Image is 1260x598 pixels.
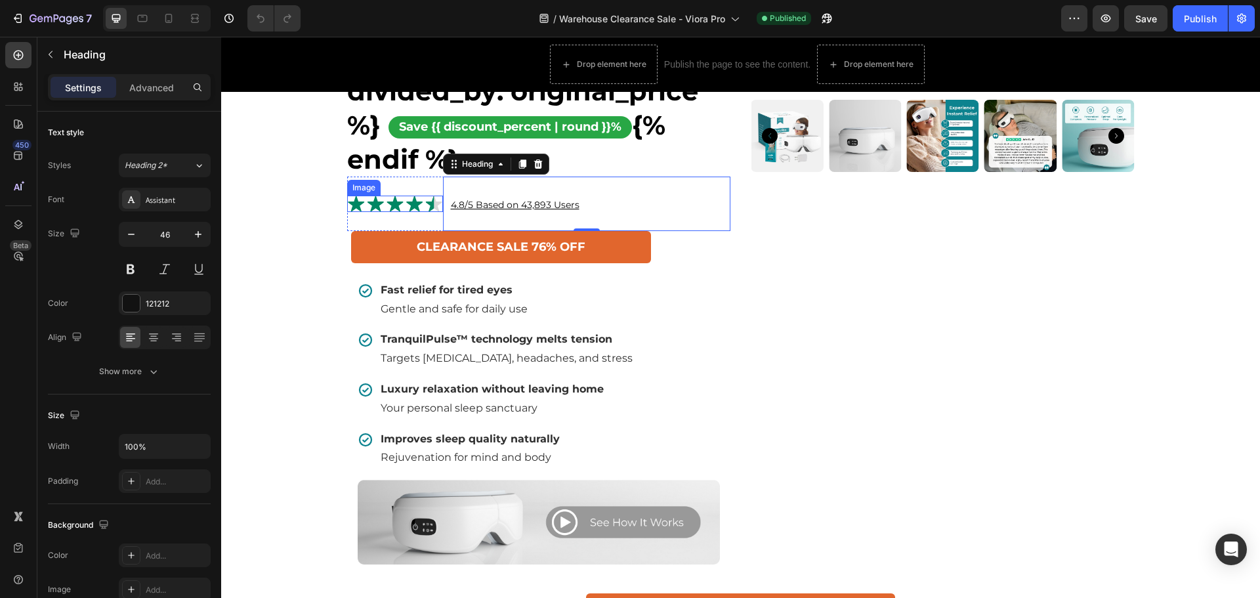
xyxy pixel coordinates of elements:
[129,81,174,95] p: Advanced
[247,5,301,32] div: Undo/Redo
[230,162,358,174] u: 4.8/5 Based on 43,893 Users
[119,154,211,177] button: Heading 2*
[125,160,167,171] span: Heading 2*
[146,194,207,206] div: Assistant
[159,414,330,427] span: Rejuvenation for mind and body
[146,550,207,562] div: Add...
[159,247,291,259] strong: Fast relief for tired eyes
[48,329,85,347] div: Align
[48,517,112,534] div: Background
[159,365,316,377] span: Your personal sleep sanctuary
[48,584,71,595] div: Image
[48,160,71,171] div: Styles
[48,127,84,139] div: Text style
[48,297,68,309] div: Color
[99,365,160,378] div: Show more
[159,315,411,328] span: Targets [MEDICAL_DATA], headaches, and stress
[48,475,78,487] div: Padding
[159,296,391,309] strong: TranquilPulse™ technology melts tension
[146,584,207,596] div: Add...
[238,121,274,133] div: Heading
[48,549,68,561] div: Color
[553,12,556,26] span: /
[146,476,207,488] div: Add...
[159,346,383,358] strong: Luxury relaxation without leaving home
[146,298,207,310] div: 121212
[119,435,210,458] input: Auto
[365,557,674,588] a: Shop &SAVE 76% ➔
[887,91,903,107] button: Carousel Next Arrow
[1215,534,1247,565] div: Open Intercom Messenger
[1124,5,1167,32] button: Save
[65,81,102,95] p: Settings
[86,11,92,26] p: 7
[1184,12,1217,26] div: Publish
[10,240,31,251] div: Beta
[64,47,205,62] p: Heading
[48,407,83,425] div: Size
[136,443,499,528] img: gempages_474696484135109406-9fef0a99-fd70-4586-a64f-3f60f46530a0.png
[541,91,556,107] button: Carousel Back Arrow
[159,266,306,278] span: Gentle and safe for daily use
[48,360,211,383] button: Show more
[770,12,806,24] span: Published
[48,225,83,243] div: Size
[48,194,64,205] div: Font
[221,37,1260,598] iframe: Design area
[196,200,364,221] p: CLEARANCE SALE 76% OFF
[12,140,31,150] div: 450
[48,440,70,452] div: Width
[130,194,430,226] a: CLEARANCE SALE 76% OFF
[1173,5,1228,32] button: Publish
[159,396,339,408] strong: Improves sleep quality naturally
[559,12,725,26] span: Warehouse Clearance Sale - Viora Pro
[5,5,98,32] button: 7
[1135,13,1157,24] span: Save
